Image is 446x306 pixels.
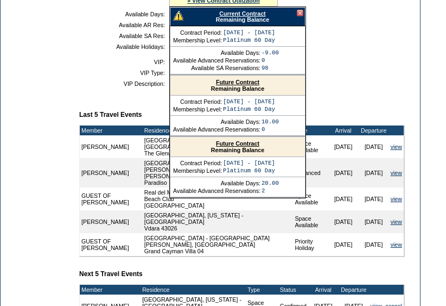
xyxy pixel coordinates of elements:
td: Residence [143,126,294,135]
td: [PERSON_NAME] [80,158,143,188]
td: Space Available [293,135,328,158]
td: 0 [262,126,279,133]
a: view [391,143,402,150]
td: VIP Type: [84,70,165,76]
td: Member [80,285,137,295]
td: Contract Period: [173,29,222,36]
td: [DATE] [359,210,389,233]
td: VIP: [84,59,165,65]
td: Priority Holiday [293,233,328,256]
td: [DATE] - [DATE] [223,160,275,166]
td: Advanced [293,158,328,188]
div: Remaining Balance [170,137,305,157]
td: Available Days: [173,180,260,186]
a: view [391,196,402,202]
td: 2 [262,188,279,194]
td: [DATE] [328,135,359,158]
td: [PERSON_NAME] [80,135,143,158]
td: Platinum 60 Day [223,106,275,113]
a: view [391,218,402,225]
td: Residence [141,285,246,295]
td: [PERSON_NAME] [80,210,143,233]
td: 10.00 [262,118,279,125]
td: [DATE] [359,233,389,256]
td: Platinum 60 Day [223,167,275,174]
a: Future Contract [216,79,259,85]
td: Contract Period: [173,98,222,105]
td: Departure [359,126,389,135]
a: view [391,170,402,176]
td: Type [246,285,278,295]
td: Space Available [293,210,328,233]
td: Type [293,126,328,135]
td: Available Advanced Reservations: [173,57,260,64]
td: Arrival [308,285,339,295]
td: Member [80,126,143,135]
td: [GEOGRAPHIC_DATA], [US_STATE] - [GEOGRAPHIC_DATA] The Glenwood #14 [143,135,294,158]
td: 20.00 [262,180,279,186]
td: GUEST OF [PERSON_NAME] [80,233,143,256]
td: Membership Level: [173,167,222,174]
td: Available Advanced Reservations: [173,126,260,133]
td: Available Days: [173,49,260,56]
td: [GEOGRAPHIC_DATA], [GEOGRAPHIC_DATA] - [PERSON_NAME][GEOGRAPHIC_DATA][PERSON_NAME] Paradiso [143,158,294,188]
td: Membership Level: [173,106,222,113]
td: Arrival [328,126,359,135]
td: Space Available [293,188,328,210]
td: Real del Mar, [GEOGRAPHIC_DATA] - Real del Mar Beach Club [GEOGRAPHIC_DATA] [143,188,294,210]
td: [DATE] [359,188,389,210]
td: [DATE] - [DATE] [223,29,275,36]
td: -9.00 [262,49,279,56]
td: 98 [262,65,279,71]
td: [DATE] - [DATE] [223,98,275,105]
td: [GEOGRAPHIC_DATA] - [GEOGRAPHIC_DATA][PERSON_NAME], [GEOGRAPHIC_DATA] Grand Cayman Villa 04 [143,233,294,256]
b: Next 5 Travel Events [79,270,143,278]
a: view [391,241,402,248]
td: [DATE] [328,233,359,256]
td: VIP Description: [84,80,165,87]
a: Current Contract [219,10,265,17]
td: [GEOGRAPHIC_DATA], [US_STATE] - [GEOGRAPHIC_DATA] Vdara 43026 [143,210,294,233]
td: 0 [262,57,279,64]
div: Remaining Balance [170,7,305,26]
td: Departure [339,285,369,295]
td: [DATE] [328,210,359,233]
td: [DATE] [359,135,389,158]
td: Available Holidays: [84,43,165,50]
a: Future Contract [216,140,259,147]
td: [DATE] [328,158,359,188]
td: Contract Period: [173,160,222,166]
td: Available SA Reservations: [173,65,260,71]
td: Available SA Res: [84,33,165,39]
b: Last 5 Travel Events [79,111,142,118]
td: GUEST OF [PERSON_NAME] [80,188,143,210]
td: Available Days: [84,11,165,17]
td: Available Days: [173,118,260,125]
td: [DATE] [359,158,389,188]
td: Available AR Res: [84,22,165,28]
img: There are insufficient days and/or tokens to cover this reservation [174,11,183,21]
div: Remaining Balance [170,76,305,96]
td: Membership Level: [173,37,222,43]
td: Available Advanced Reservations: [173,188,260,194]
td: Platinum 60 Day [223,37,275,43]
td: Status [278,285,308,295]
td: [DATE] [328,188,359,210]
